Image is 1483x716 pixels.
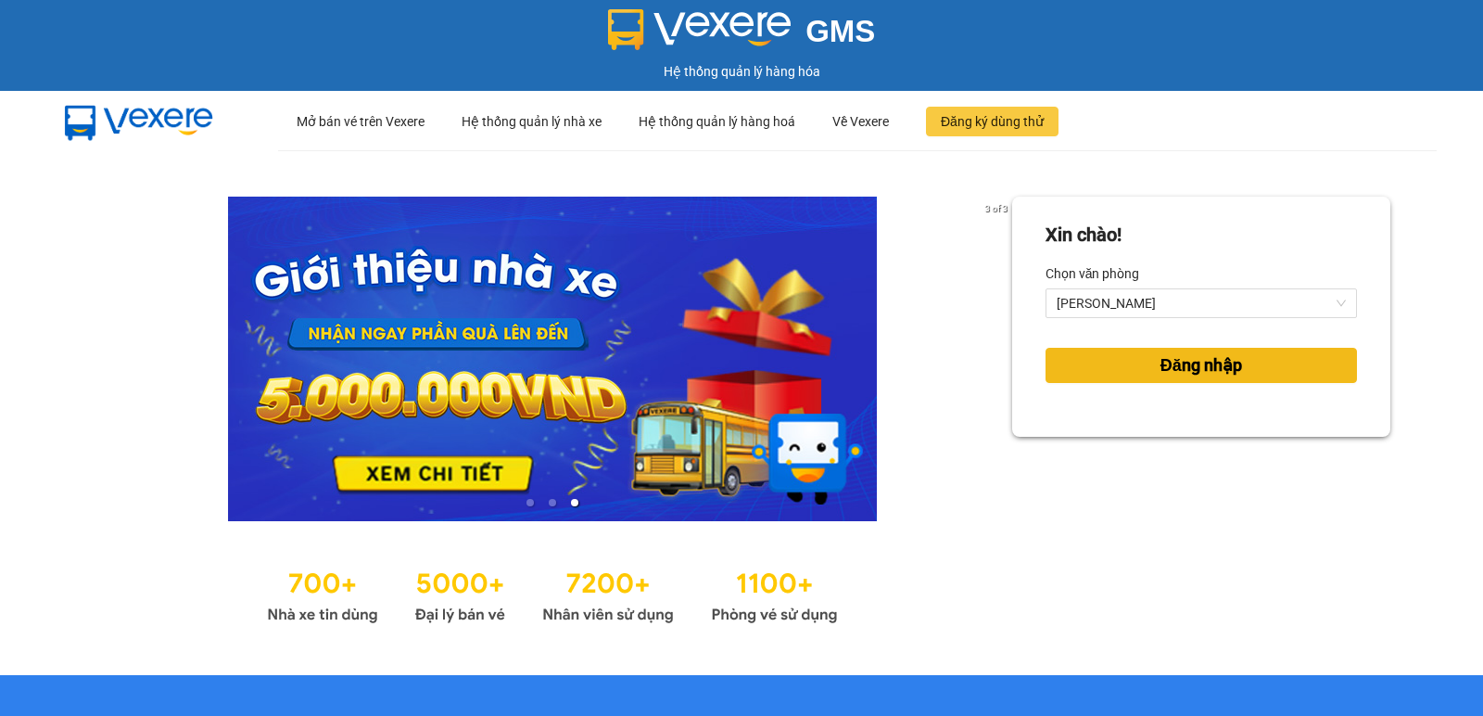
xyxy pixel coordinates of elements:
[639,92,795,151] div: Hệ thống quản lý hàng hoá
[46,91,232,152] img: mbUUG5Q.png
[805,14,875,48] span: GMS
[1046,348,1357,383] button: Đăng nhập
[526,499,534,506] li: slide item 1
[571,499,578,506] li: slide item 3
[980,197,1012,221] p: 3 of 3
[1046,259,1140,288] label: Chọn văn phòng
[608,28,876,43] a: GMS
[1057,289,1346,317] span: Phan Rang
[5,61,1478,82] div: Hệ thống quản lý hàng hóa
[1046,221,1122,249] div: Xin chào!
[941,111,1044,132] span: Đăng ký dùng thử
[93,197,119,521] button: previous slide / item
[986,197,1012,521] button: next slide / item
[1160,352,1242,378] span: Đăng nhập
[549,499,556,506] li: slide item 2
[608,9,792,50] img: logo 2
[297,92,425,151] div: Mở bán vé trên Vexere
[926,107,1058,136] button: Đăng ký dùng thử
[832,92,889,151] div: Về Vexere
[462,92,602,151] div: Hệ thống quản lý nhà xe
[267,558,838,629] img: Statistics.png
